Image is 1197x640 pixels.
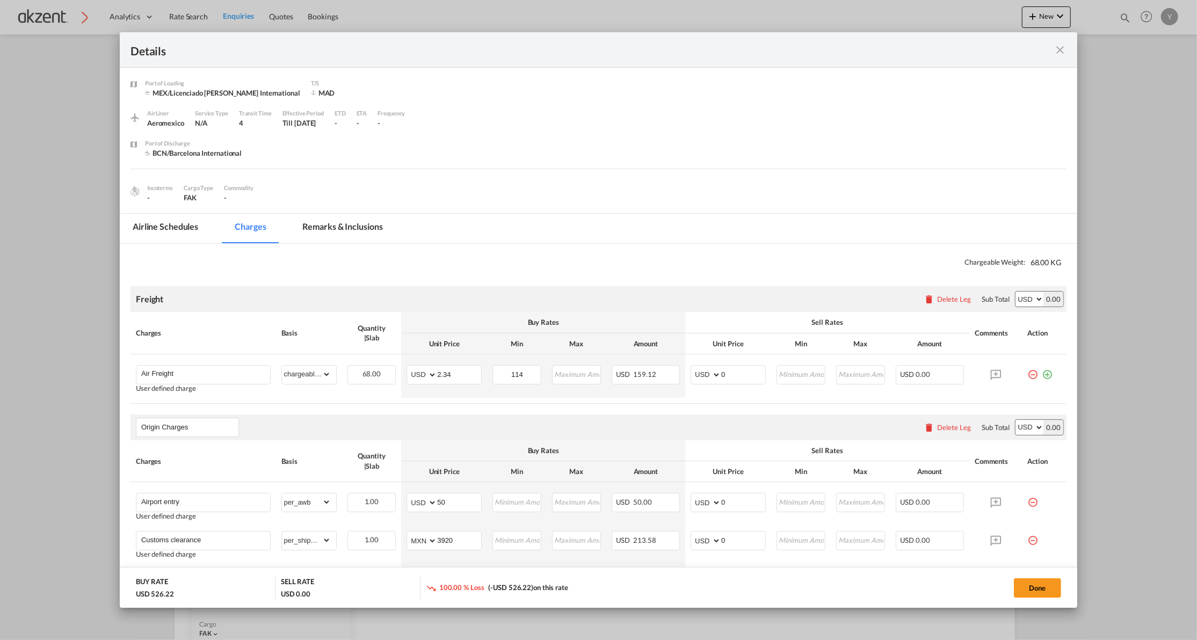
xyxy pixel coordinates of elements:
div: - [335,118,346,128]
div: 0.00 [1043,292,1063,307]
th: Max [831,461,890,482]
div: Quantity | Slab [347,451,396,470]
select: chargeable_weight [282,366,331,383]
span: USD [616,536,632,544]
div: - [357,118,367,128]
select: per_shipment [282,532,331,549]
input: Charge Name [141,532,270,548]
th: Min [487,333,547,354]
input: 2.34 [437,366,481,382]
div: Basis [281,456,337,466]
input: Maximum Amount [553,532,600,548]
th: Action [1022,440,1067,482]
div: BCN/Barcelona International [145,148,242,158]
div: - [378,118,405,128]
span: USD [901,536,915,544]
div: Charges [136,456,271,466]
span: USD [616,370,632,379]
input: Minimum Amount [494,493,541,510]
th: Amount [606,461,686,482]
span: USD [616,498,632,506]
span: (-USD 526.22) [488,583,533,592]
input: 50 [437,493,481,510]
div: Sub Total [982,294,1010,304]
input: Maximum Amount [553,493,600,510]
div: Port of Loading [145,78,300,88]
span: 159.12 [633,370,656,379]
md-icon: icon-minus-circle-outline red-400-fg pt-7 [1028,531,1039,542]
div: Effective Period [282,108,324,118]
th: Amount [606,333,686,354]
span: 68.00 KG [1031,257,1061,268]
div: Till 8 Oct 2025 [282,118,316,128]
md-icon: icon-trending-down [426,583,437,593]
div: Port of Discharge [145,139,242,148]
div: MEX/Licenciado Benito Juarez International [145,88,300,98]
div: User defined charge [136,550,271,558]
th: Amount [890,461,970,482]
md-input-container: Customs clearance [136,532,270,548]
button: Delete Leg [924,423,971,432]
div: Buy Rates [407,317,680,327]
md-dialog: Port of ... [120,32,1077,608]
span: 0.00 [916,536,930,544]
span: 0.00 [916,498,930,506]
span: 1.00 [365,535,379,544]
input: 0 [721,532,765,548]
span: USD [901,498,915,506]
div: ETA [357,108,367,118]
div: Chargeable Weight: [130,254,1067,271]
th: Unit Price [685,333,771,354]
div: User defined charge [136,512,271,520]
input: Maximum Amount [553,366,600,382]
th: Unit Price [401,461,487,482]
button: Delete Leg [924,295,971,303]
input: 0 [721,493,765,510]
div: Quantity | Slab [347,323,396,343]
input: 0 [721,366,765,382]
span: 50.00 [633,498,652,506]
div: SELL RATE [281,577,314,589]
input: Charge Name [141,493,270,510]
div: Delete Leg [937,295,971,303]
md-icon: icon-plus-circle-outline green-400-fg [1042,365,1053,376]
div: on this rate [426,583,568,594]
md-input-container: Air Freight [136,366,270,382]
span: 0.00 [916,370,930,379]
md-tab-item: Airline Schedules [120,214,211,243]
span: N/A [195,119,207,127]
input: Maximum Amount [837,366,884,382]
th: Min [771,461,831,482]
th: Min [487,461,547,482]
input: Charge Name [141,366,270,382]
div: USD 0.00 [281,589,310,599]
md-icon: icon-minus-circle-outline red-400-fg pt-7 [1028,365,1039,376]
div: 4 [239,118,272,128]
div: Service Type [195,108,228,118]
div: Buy Rates [407,446,680,455]
input: Maximum Amount [837,532,884,548]
md-tab-item: Remarks & Inclusions [290,214,396,243]
div: Delete Leg [937,423,971,432]
th: Unit Price [401,333,487,354]
span: 1.00 [365,497,379,506]
img: cargo.png [129,185,141,197]
span: USD [901,370,915,379]
div: Basis [281,328,337,338]
select: per_awb [282,493,331,511]
div: BUY RATE [136,577,168,589]
span: 68.00 [362,369,381,378]
div: USD 526.22 [136,589,174,599]
md-icon: icon-delete [924,422,934,433]
div: ETD [335,108,346,118]
input: Minimum Amount [778,366,825,382]
span: - [224,193,227,202]
div: T/S [311,78,397,88]
div: FAK [184,193,213,202]
div: Incoterms [147,183,173,193]
input: Maximum Amount [837,493,884,510]
div: - [147,193,173,202]
md-icon: icon-minus-circle-outline red-400-fg pt-7 [1028,493,1039,504]
input: Minimum Amount [778,493,825,510]
span: 100.00 % Loss [439,583,484,592]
